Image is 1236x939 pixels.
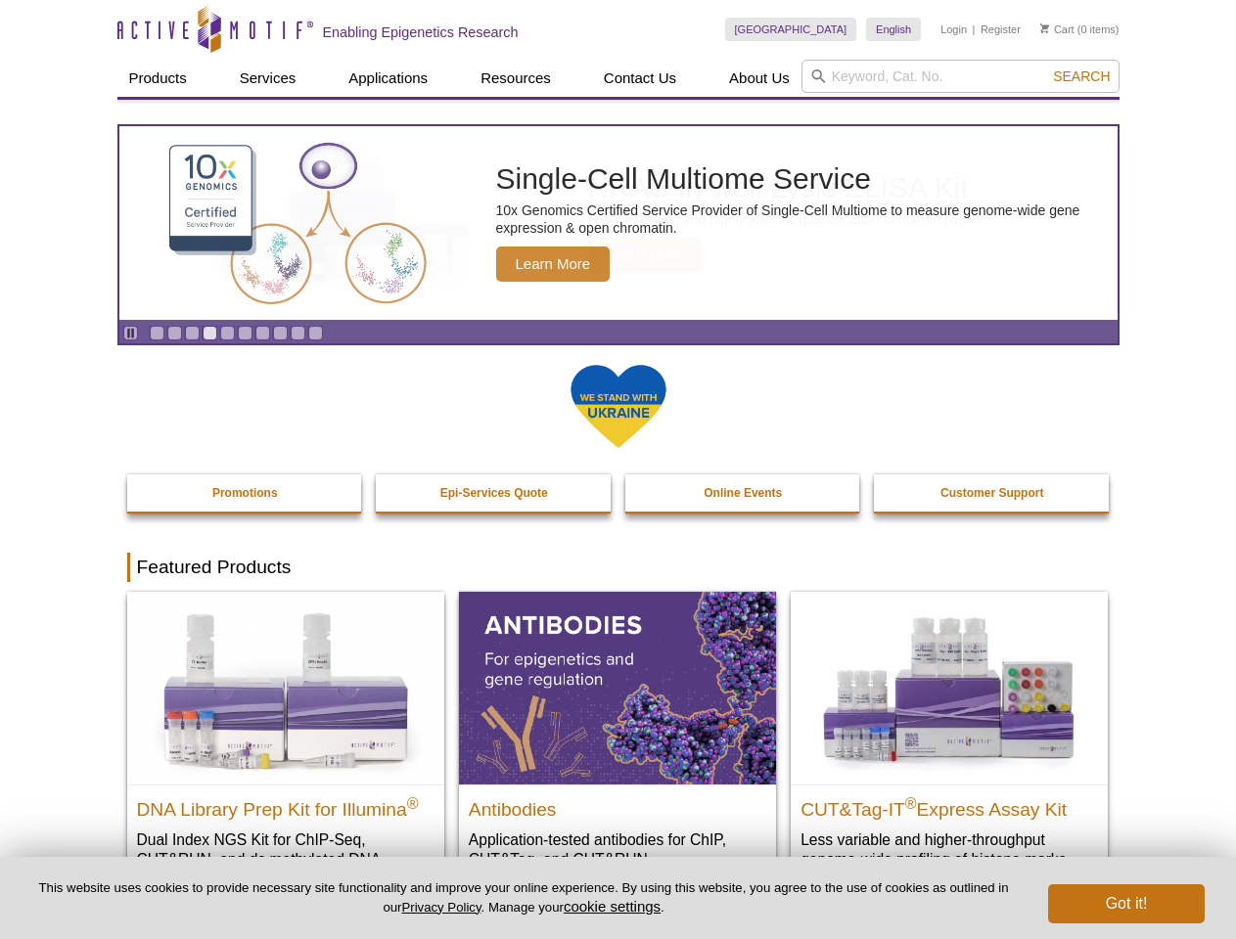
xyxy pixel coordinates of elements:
[570,363,667,450] img: We Stand With Ukraine
[308,326,323,340] a: Go to slide 10
[212,486,278,500] strong: Promotions
[1053,68,1110,84] span: Search
[592,60,688,97] a: Contact Us
[1047,67,1116,85] button: Search
[150,326,164,340] a: Go to slide 1
[940,486,1043,500] strong: Customer Support
[401,900,481,915] a: Privacy Policy
[291,326,305,340] a: Go to slide 9
[203,326,217,340] a: Go to slide 4
[1040,18,1120,41] li: (0 items)
[127,592,444,783] img: DNA Library Prep Kit for Illumina
[167,326,182,340] a: Go to slide 2
[496,164,1108,194] h2: Single-Cell Multiome Service
[31,879,1016,917] p: This website uses cookies to provide necessary site functionality and improve your online experie...
[119,126,1118,320] a: Single-Cell Multiome Service Single-Cell Multiome Service 10x Genomics Certified Service Provider...
[791,592,1108,888] a: CUT&Tag-IT® Express Assay Kit CUT&Tag-IT®Express Assay Kit Less variable and higher-throughput ge...
[717,60,801,97] a: About Us
[407,794,419,811] sup: ®
[981,22,1021,36] a: Register
[459,592,776,783] img: All Antibodies
[469,790,766,820] h2: Antibodies
[119,126,1118,320] article: Single-Cell Multiome Service
[973,18,976,41] li: |
[469,829,766,870] p: Application-tested antibodies for ChIP, CUT&Tag, and CUT&RUN.
[220,326,235,340] a: Go to slide 5
[469,60,563,97] a: Resources
[127,474,364,512] a: Promotions
[440,486,548,500] strong: Epi-Services Quote
[137,790,435,820] h2: DNA Library Prep Kit for Illumina
[337,60,439,97] a: Applications
[273,326,288,340] a: Go to slide 8
[940,22,967,36] a: Login
[496,201,1108,237] p: 10x Genomics Certified Service Provider of Single-Cell Multiome to measure genome-wide gene expre...
[185,326,200,340] a: Go to slide 3
[801,790,1098,820] h2: CUT&Tag-IT Express Assay Kit
[255,326,270,340] a: Go to slide 7
[791,592,1108,783] img: CUT&Tag-IT® Express Assay Kit
[725,18,857,41] a: [GEOGRAPHIC_DATA]
[801,60,1120,93] input: Keyword, Cat. No.
[704,486,782,500] strong: Online Events
[323,23,519,41] h2: Enabling Epigenetics Research
[1040,22,1075,36] a: Cart
[238,326,252,340] a: Go to slide 6
[127,592,444,908] a: DNA Library Prep Kit for Illumina DNA Library Prep Kit for Illumina® Dual Index NGS Kit for ChIP-...
[874,474,1111,512] a: Customer Support
[123,326,138,340] a: Toggle autoplay
[151,134,444,313] img: Single-Cell Multiome Service
[459,592,776,888] a: All Antibodies Antibodies Application-tested antibodies for ChIP, CUT&Tag, and CUT&RUN.
[376,474,613,512] a: Epi-Services Quote
[137,829,435,889] p: Dual Index NGS Kit for ChIP-Seq, CUT&RUN, and ds methylated DNA assays.
[1040,23,1049,33] img: Your Cart
[866,18,921,41] a: English
[801,829,1098,870] p: Less variable and higher-throughput genome-wide profiling of histone marks​.
[228,60,308,97] a: Services
[127,553,1110,582] h2: Featured Products
[1048,884,1205,923] button: Got it!
[496,246,611,282] span: Learn More
[564,898,661,915] button: cookie settings
[905,794,917,811] sup: ®
[117,60,199,97] a: Products
[625,474,862,512] a: Online Events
